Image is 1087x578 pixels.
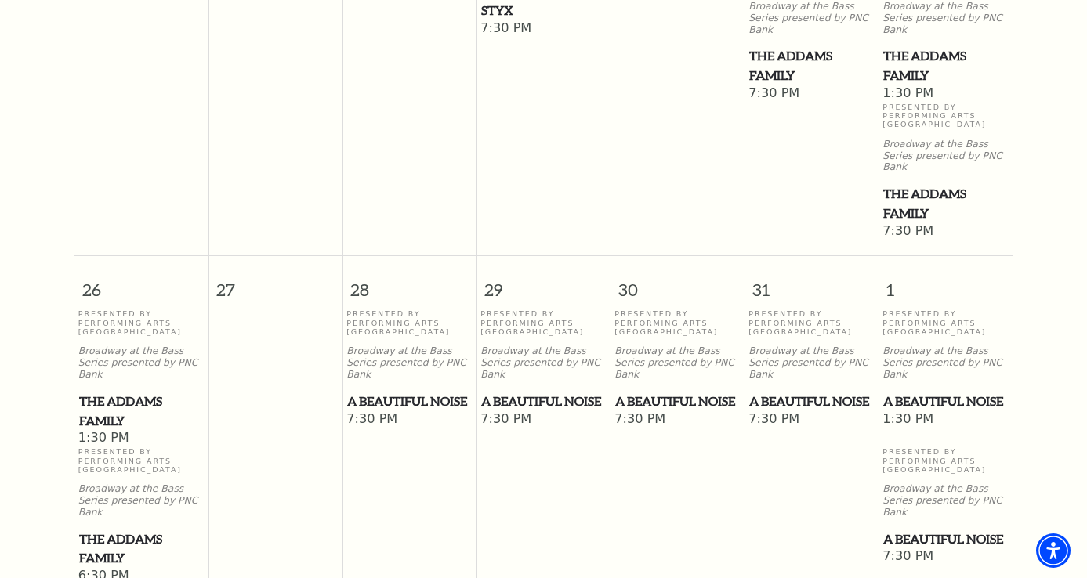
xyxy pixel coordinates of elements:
[882,447,1009,474] p: Presented By Performing Arts [GEOGRAPHIC_DATA]
[347,392,472,411] span: A Beautiful Noise
[78,430,205,447] span: 1:30 PM
[614,411,741,428] span: 7:30 PM
[748,85,875,103] span: 7:30 PM
[882,345,1009,380] p: Broadway at the Bass Series presented by PNC Bank
[78,483,205,518] p: Broadway at the Bass Series presented by PNC Bank
[78,309,205,336] p: Presented By Performing Arts [GEOGRAPHIC_DATA]
[477,256,611,310] span: 29
[480,411,607,428] span: 7:30 PM
[748,1,875,35] p: Broadway at the Bass Series presented by PNC Bank
[749,46,874,85] span: The Addams Family
[78,447,205,474] p: Presented By Performing Arts [GEOGRAPHIC_DATA]
[79,392,204,430] span: The Addams Family
[882,1,1009,35] p: Broadway at the Bass Series presented by PNC Bank
[883,184,1008,222] span: The Addams Family
[611,256,745,310] span: 30
[882,411,1009,428] span: 1:30 PM
[346,309,473,336] p: Presented By Performing Arts [GEOGRAPHIC_DATA]
[882,139,1009,173] p: Broadway at the Bass Series presented by PNC Bank
[79,529,204,568] span: The Addams Family
[883,392,1008,411] span: A Beautiful Noise
[748,411,875,428] span: 7:30 PM
[614,345,741,380] p: Broadway at the Bass Series presented by PNC Bank
[748,309,875,336] p: Presented By Performing Arts [GEOGRAPHIC_DATA]
[481,1,606,20] span: Styx
[346,345,473,380] p: Broadway at the Bass Series presented by PNC Bank
[882,103,1009,129] p: Presented By Performing Arts [GEOGRAPHIC_DATA]
[481,392,606,411] span: A Beautiful Noise
[480,20,607,38] span: 7:30 PM
[882,223,1009,240] span: 7:30 PM
[882,548,1009,565] span: 7:30 PM
[614,309,741,336] p: Presented By Performing Arts [GEOGRAPHIC_DATA]
[879,256,1013,310] span: 1
[882,85,1009,103] span: 1:30 PM
[748,345,875,380] p: Broadway at the Bass Series presented by PNC Bank
[749,392,874,411] span: A Beautiful Noise
[882,309,1009,336] p: Presented By Performing Arts [GEOGRAPHIC_DATA]
[78,345,205,380] p: Broadway at the Bass Series presented by PNC Bank
[615,392,740,411] span: A Beautiful Noise
[343,256,476,310] span: 28
[74,256,208,310] span: 26
[882,483,1009,518] p: Broadway at the Bass Series presented by PNC Bank
[346,411,473,428] span: 7:30 PM
[1036,533,1071,568] div: Accessibility Menu
[745,256,879,310] span: 31
[883,529,1008,549] span: A Beautiful Noise
[480,309,607,336] p: Presented By Performing Arts [GEOGRAPHIC_DATA]
[209,256,342,310] span: 27
[480,345,607,380] p: Broadway at the Bass Series presented by PNC Bank
[883,46,1008,85] span: The Addams Family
